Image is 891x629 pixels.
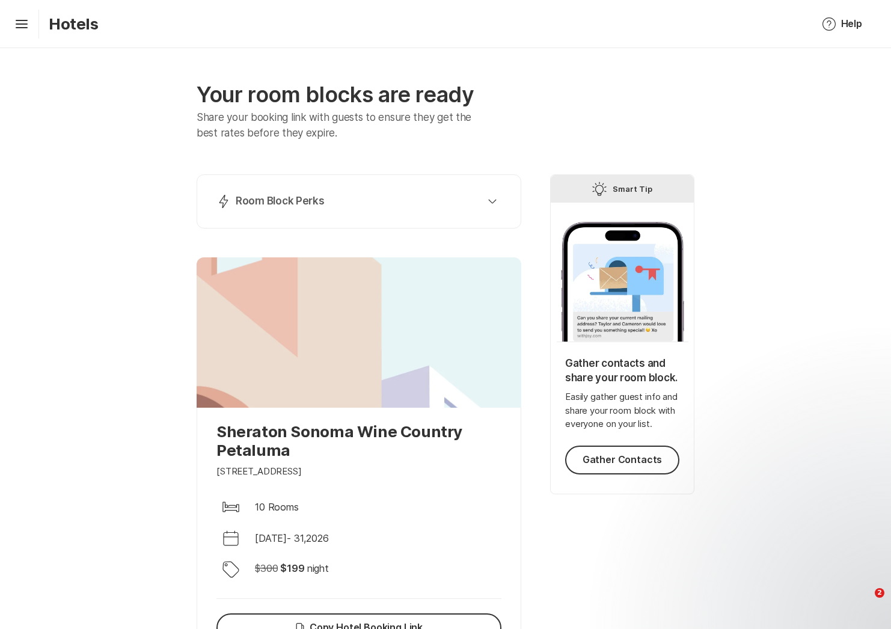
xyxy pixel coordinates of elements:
p: Hotels [49,14,99,33]
p: $ 300 [255,561,278,575]
iframe: Intercom live chat [850,588,879,617]
p: $ 199 [280,561,304,575]
button: Gather Contacts [565,446,679,474]
p: Gather contacts and share your room block. [565,357,679,385]
p: Share your booking link with guests to ensure they get the best rates before they expire. [197,110,489,141]
span: 2 [875,588,884,598]
p: Easily gather guest info and share your room block with everyone on your list. [565,390,679,431]
p: Smart Tip [613,182,652,196]
p: [DATE] - 31 , 2026 [255,531,329,545]
p: Room Block Perks [236,194,325,209]
button: Room Block Perks [212,189,506,213]
p: Sheraton Sonoma Wine Country Petaluma [216,422,501,459]
p: Your room blocks are ready [197,82,521,108]
p: 10 Rooms [255,500,299,514]
p: [STREET_ADDRESS] [216,465,302,479]
button: Help [807,10,877,38]
p: night [307,561,329,575]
